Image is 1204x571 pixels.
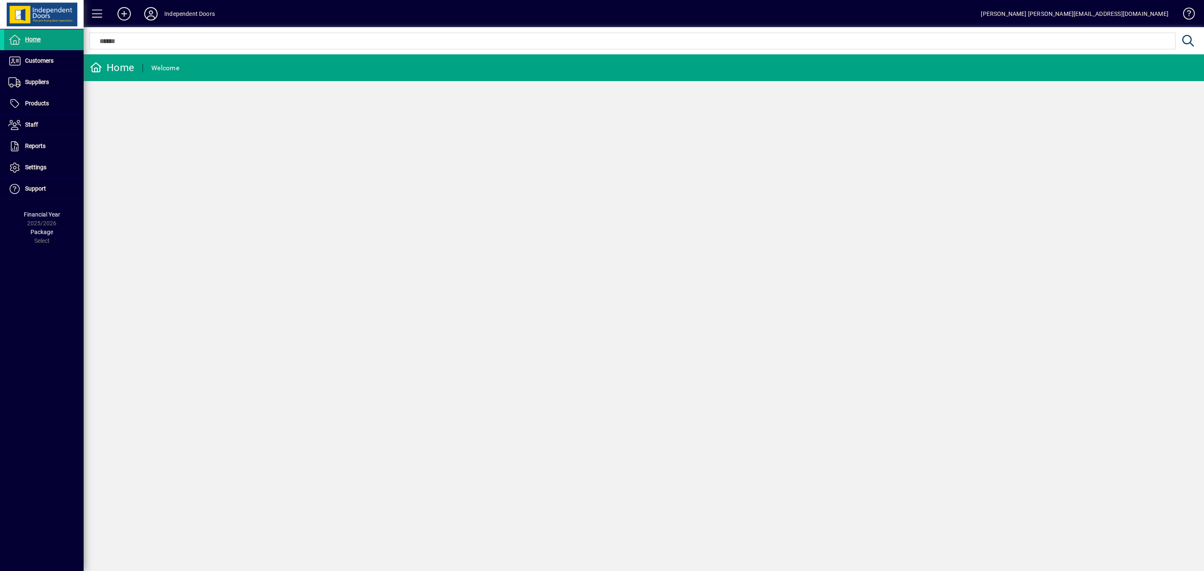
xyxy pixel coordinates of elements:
[111,6,138,21] button: Add
[24,211,60,218] span: Financial Year
[138,6,164,21] button: Profile
[25,79,49,85] span: Suppliers
[4,72,84,93] a: Suppliers
[25,100,49,107] span: Products
[4,115,84,135] a: Staff
[25,143,46,149] span: Reports
[25,121,38,128] span: Staff
[25,57,54,64] span: Customers
[25,36,41,43] span: Home
[981,7,1168,20] div: [PERSON_NAME] [PERSON_NAME][EMAIL_ADDRESS][DOMAIN_NAME]
[25,164,46,171] span: Settings
[151,61,179,75] div: Welcome
[4,93,84,114] a: Products
[4,136,84,157] a: Reports
[4,178,84,199] a: Support
[164,7,215,20] div: Independent Doors
[31,229,53,235] span: Package
[90,61,134,74] div: Home
[25,185,46,192] span: Support
[4,157,84,178] a: Settings
[1177,2,1194,29] a: Knowledge Base
[4,51,84,71] a: Customers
